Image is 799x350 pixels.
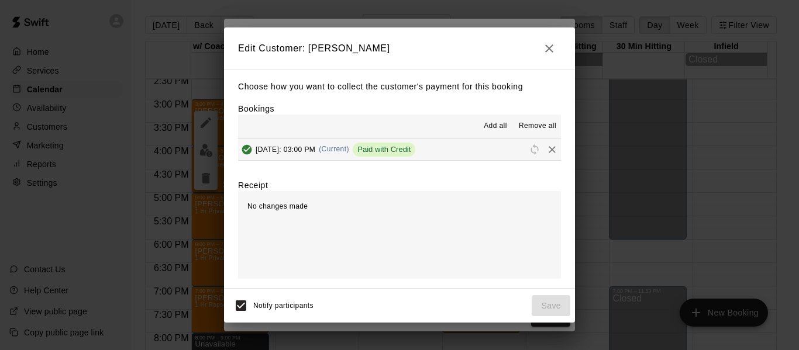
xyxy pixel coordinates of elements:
[543,144,561,153] span: Remove
[484,120,507,132] span: Add all
[238,179,268,191] label: Receipt
[247,202,308,210] span: No changes made
[319,145,349,153] span: (Current)
[238,104,274,113] label: Bookings
[526,144,543,153] span: Reschedule
[519,120,556,132] span: Remove all
[353,145,415,154] span: Paid with Credit
[224,27,575,70] h2: Edit Customer: [PERSON_NAME]
[238,141,256,158] button: Added & Paid
[256,145,315,153] span: [DATE]: 03:00 PM
[514,117,561,136] button: Remove all
[253,302,314,310] span: Notify participants
[238,79,561,94] p: Choose how you want to collect the customer's payment for this booking
[477,117,514,136] button: Add all
[238,138,561,160] button: Added & Paid[DATE]: 03:00 PM(Current)Paid with CreditRescheduleRemove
